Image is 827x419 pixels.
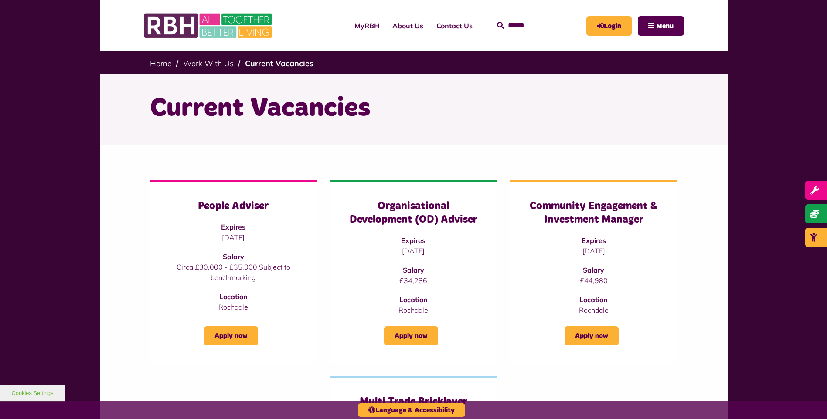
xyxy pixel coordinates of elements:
button: Language & Accessibility [358,403,465,417]
strong: Location [219,292,248,301]
strong: Expires [582,236,606,245]
a: Work With Us [183,58,234,68]
p: £44,980 [528,275,660,286]
a: Contact Us [430,14,479,37]
button: Navigation [638,16,684,36]
p: Circa £30,000 - £35,000 Subject to benchmarking [167,262,299,283]
p: £34,286 [347,275,480,286]
a: MyRBH [348,14,386,37]
p: Rochdale [347,305,480,315]
a: Current Vacancies [245,58,313,68]
strong: Expires [401,236,425,245]
strong: Location [579,295,608,304]
h3: Community Engagement & Investment Manager [528,199,660,226]
strong: Salary [403,266,424,274]
a: About Us [386,14,430,37]
a: Apply now [565,326,619,345]
p: [DATE] [528,246,660,256]
a: Home [150,58,172,68]
a: Apply now [204,326,258,345]
h1: Current Vacancies [150,91,677,125]
iframe: Netcall Web Assistant for live chat [788,380,827,419]
img: RBH [143,9,274,43]
h3: Organisational Development (OD) Adviser [347,199,480,226]
p: Rochdale [528,305,660,315]
strong: Salary [223,252,244,261]
strong: Location [399,295,428,304]
h3: People Adviser [167,199,299,213]
a: Apply now [384,326,438,345]
a: MyRBH [586,16,632,36]
strong: Salary [583,266,604,274]
p: [DATE] [347,246,480,256]
strong: Expires [221,223,245,231]
span: Menu [656,23,674,30]
p: Rochdale [167,302,299,312]
h3: Multi Trade Bricklayer [347,395,480,409]
p: [DATE] [167,232,299,243]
